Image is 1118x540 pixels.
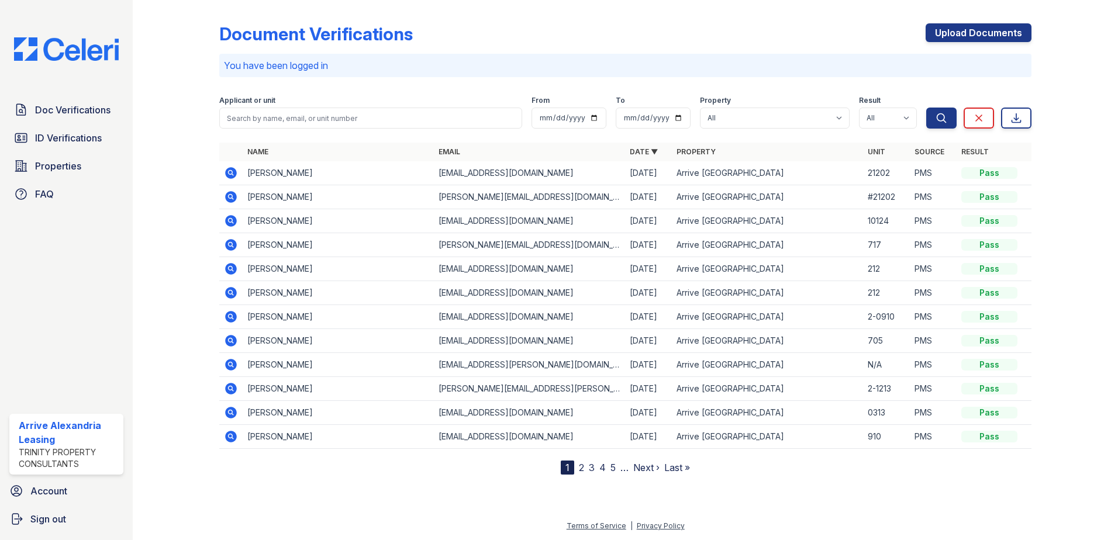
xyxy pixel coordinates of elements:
[625,377,672,401] td: [DATE]
[910,305,957,329] td: PMS
[243,233,434,257] td: [PERSON_NAME]
[863,185,910,209] td: #21202
[961,359,1017,371] div: Pass
[672,425,863,449] td: Arrive [GEOGRAPHIC_DATA]
[625,185,672,209] td: [DATE]
[961,311,1017,323] div: Pass
[243,329,434,353] td: [PERSON_NAME]
[30,512,66,526] span: Sign out
[561,461,574,475] div: 1
[961,191,1017,203] div: Pass
[243,353,434,377] td: [PERSON_NAME]
[910,233,957,257] td: PMS
[434,377,625,401] td: [PERSON_NAME][EMAIL_ADDRESS][PERSON_NAME][DOMAIN_NAME]
[910,257,957,281] td: PMS
[567,521,626,530] a: Terms of Service
[672,305,863,329] td: Arrive [GEOGRAPHIC_DATA]
[243,185,434,209] td: [PERSON_NAME]
[620,461,629,475] span: …
[625,233,672,257] td: [DATE]
[677,147,716,156] a: Property
[863,257,910,281] td: 212
[579,462,584,473] a: 2
[863,401,910,425] td: 0313
[434,233,625,257] td: [PERSON_NAME][EMAIL_ADDRESS][DOMAIN_NAME]
[672,377,863,401] td: Arrive [GEOGRAPHIC_DATA]
[672,185,863,209] td: Arrive [GEOGRAPHIC_DATA]
[224,58,1027,72] p: You have been logged in
[910,353,957,377] td: PMS
[19,418,119,446] div: Arrive Alexandria Leasing
[910,377,957,401] td: PMS
[863,305,910,329] td: 2-0910
[9,126,123,150] a: ID Verifications
[9,98,123,122] a: Doc Verifications
[863,209,910,233] td: 10124
[434,257,625,281] td: [EMAIL_ADDRESS][DOMAIN_NAME]
[243,425,434,449] td: [PERSON_NAME]
[625,257,672,281] td: [DATE]
[961,335,1017,347] div: Pass
[672,281,863,305] td: Arrive [GEOGRAPHIC_DATA]
[35,103,111,117] span: Doc Verifications
[633,462,660,473] a: Next ›
[243,281,434,305] td: [PERSON_NAME]
[961,383,1017,394] div: Pass
[434,425,625,449] td: [EMAIL_ADDRESS][DOMAIN_NAME]
[219,108,522,129] input: Search by name, email, or unit number
[863,353,910,377] td: N/A
[915,147,944,156] a: Source
[219,96,275,105] label: Applicant or unit
[961,239,1017,251] div: Pass
[672,161,863,185] td: Arrive [GEOGRAPHIC_DATA]
[863,233,910,257] td: 717
[9,154,123,178] a: Properties
[625,425,672,449] td: [DATE]
[637,521,685,530] a: Privacy Policy
[910,281,957,305] td: PMS
[672,353,863,377] td: Arrive [GEOGRAPHIC_DATA]
[616,96,625,105] label: To
[910,161,957,185] td: PMS
[625,329,672,353] td: [DATE]
[243,161,434,185] td: [PERSON_NAME]
[961,263,1017,275] div: Pass
[625,161,672,185] td: [DATE]
[672,329,863,353] td: Arrive [GEOGRAPHIC_DATA]
[434,401,625,425] td: [EMAIL_ADDRESS][DOMAIN_NAME]
[439,147,460,156] a: Email
[243,377,434,401] td: [PERSON_NAME]
[672,257,863,281] td: Arrive [GEOGRAPHIC_DATA]
[961,431,1017,442] div: Pass
[672,233,863,257] td: Arrive [GEOGRAPHIC_DATA]
[610,462,616,473] a: 5
[863,161,910,185] td: 21202
[243,401,434,425] td: [PERSON_NAME]
[961,147,989,156] a: Result
[910,209,957,233] td: PMS
[35,187,54,201] span: FAQ
[961,287,1017,299] div: Pass
[434,161,625,185] td: [EMAIL_ADDRESS][DOMAIN_NAME]
[625,353,672,377] td: [DATE]
[672,209,863,233] td: Arrive [GEOGRAPHIC_DATA]
[672,401,863,425] td: Arrive [GEOGRAPHIC_DATA]
[5,507,128,531] a: Sign out
[910,401,957,425] td: PMS
[868,147,885,156] a: Unit
[19,446,119,470] div: Trinity Property Consultants
[961,407,1017,418] div: Pass
[863,377,910,401] td: 2-1213
[599,462,606,473] a: 4
[434,281,625,305] td: [EMAIL_ADDRESS][DOMAIN_NAME]
[625,401,672,425] td: [DATE]
[434,305,625,329] td: [EMAIL_ADDRESS][DOMAIN_NAME]
[863,425,910,449] td: 910
[434,329,625,353] td: [EMAIL_ADDRESS][DOMAIN_NAME]
[625,305,672,329] td: [DATE]
[910,329,957,353] td: PMS
[961,215,1017,227] div: Pass
[247,147,268,156] a: Name
[9,182,123,206] a: FAQ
